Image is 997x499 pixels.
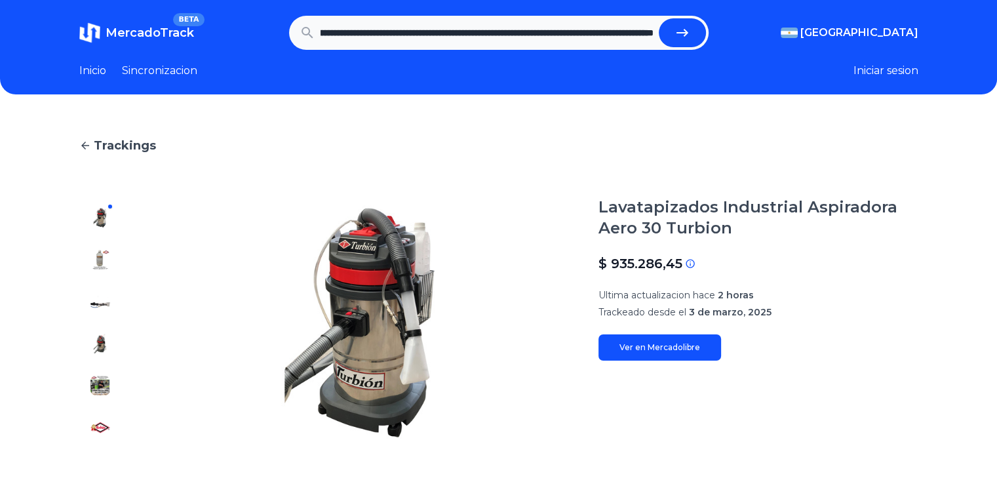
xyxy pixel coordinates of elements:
a: Ver en Mercadolibre [598,334,721,361]
img: Lavatapizados Industrial Aspiradora Aero 30 Turbion [90,249,111,270]
img: Lavatapizados Industrial Aspiradora Aero 30 Turbion [90,207,111,228]
span: 3 de marzo, 2025 [689,306,772,318]
a: Trackings [79,136,918,155]
img: Lavatapizados Industrial Aspiradora Aero 30 Turbion [90,291,111,312]
p: $ 935.286,45 [598,254,682,273]
span: Trackings [94,136,156,155]
span: MercadoTrack [106,26,194,40]
span: Trackeado desde el [598,306,686,318]
span: [GEOGRAPHIC_DATA] [800,25,918,41]
h1: Lavatapizados Industrial Aspiradora Aero 30 Turbion [598,197,918,239]
img: Lavatapizados Industrial Aspiradora Aero 30 Turbion [90,375,111,396]
img: Lavatapizados Industrial Aspiradora Aero 30 Turbion [90,417,111,438]
img: Argentina [781,28,798,38]
button: [GEOGRAPHIC_DATA] [781,25,918,41]
span: 2 horas [718,289,754,301]
span: BETA [173,13,204,26]
a: MercadoTrackBETA [79,22,194,43]
img: Lavatapizados Industrial Aspiradora Aero 30 Turbion [147,197,572,449]
a: Sincronizacion [122,63,197,79]
a: Inicio [79,63,106,79]
button: Iniciar sesion [853,63,918,79]
span: Ultima actualizacion hace [598,289,715,301]
img: MercadoTrack [79,22,100,43]
img: Lavatapizados Industrial Aspiradora Aero 30 Turbion [90,333,111,354]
